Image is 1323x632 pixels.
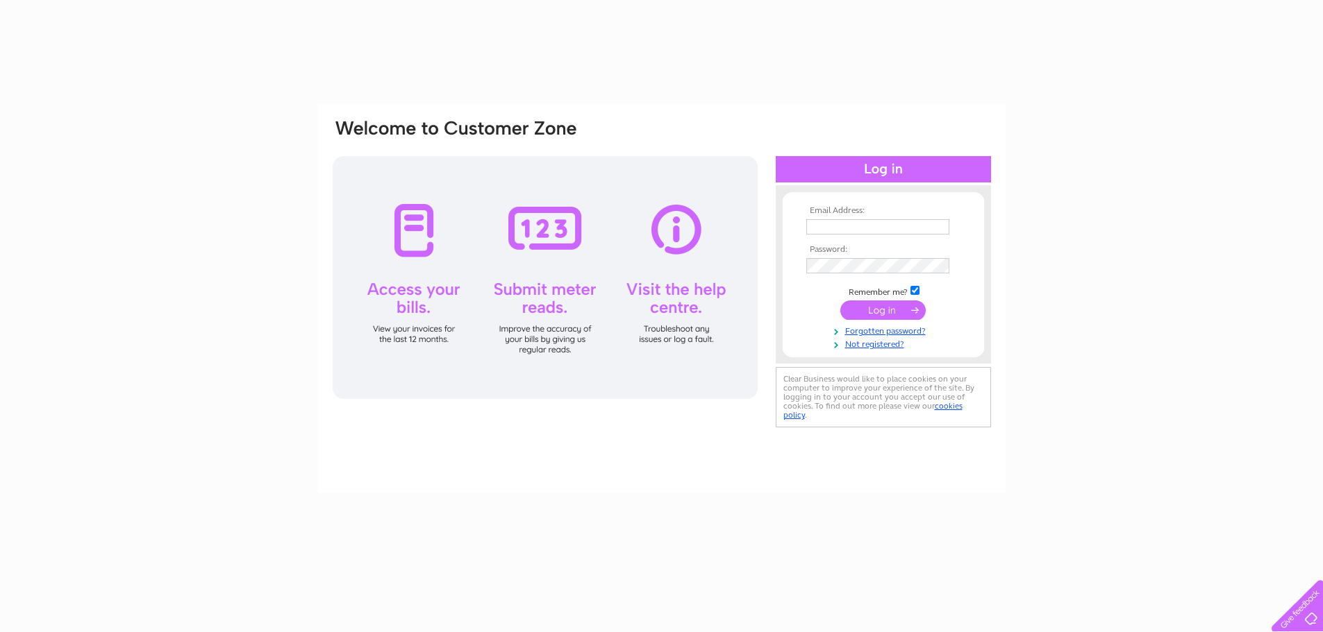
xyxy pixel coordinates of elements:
a: Not registered? [806,336,964,350]
th: Email Address: [803,206,964,216]
div: Clear Business would like to place cookies on your computer to improve your experience of the sit... [776,367,991,427]
input: Submit [840,300,926,320]
a: cookies policy [783,401,963,420]
td: Remember me? [803,284,964,298]
th: Password: [803,245,964,255]
a: Forgotten password? [806,323,964,336]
